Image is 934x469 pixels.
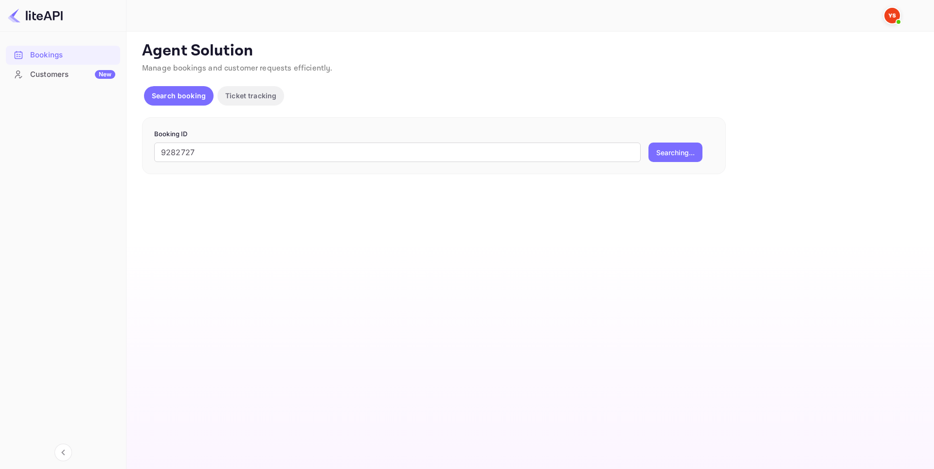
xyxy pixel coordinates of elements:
[154,129,714,139] p: Booking ID
[30,69,115,80] div: Customers
[648,143,702,162] button: Searching...
[142,63,333,73] span: Manage bookings and customer requests efficiently.
[152,90,206,101] p: Search booking
[6,46,120,64] a: Bookings
[142,41,916,61] p: Agent Solution
[54,444,72,461] button: Collapse navigation
[6,46,120,65] div: Bookings
[225,90,276,101] p: Ticket tracking
[30,50,115,61] div: Bookings
[884,8,900,23] img: Yandex Support
[95,70,115,79] div: New
[6,65,120,83] a: CustomersNew
[154,143,641,162] input: Enter Booking ID (e.g., 63782194)
[8,8,63,23] img: LiteAPI logo
[6,65,120,84] div: CustomersNew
